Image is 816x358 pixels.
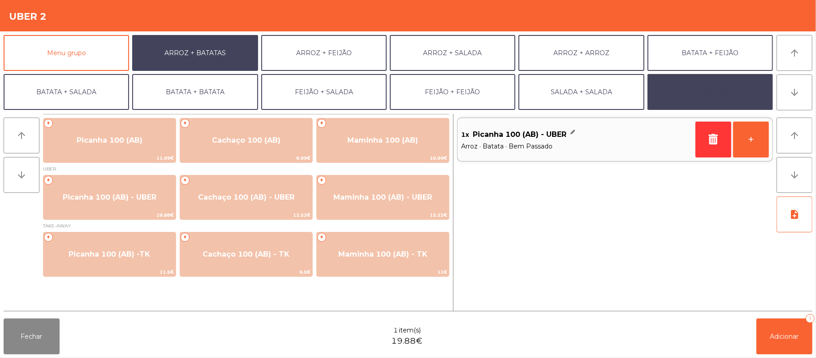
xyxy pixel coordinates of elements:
span: Cachaço 100 (AB) - TK [203,250,289,258]
button: arrow_downward [777,74,812,110]
i: arrow_downward [789,170,800,180]
span: 9.5€ [180,268,312,276]
span: Adicionar [770,332,799,341]
button: Adicionar1 [756,319,812,354]
button: FEIJÃO + FEIJÃO [390,74,515,110]
span: 19.88€ [392,335,423,347]
span: item(s) [399,326,421,335]
span: Picanha 100 (AB) -TK [69,250,150,258]
button: arrow_downward [4,157,39,193]
span: 13.22€ [317,211,449,219]
span: Maminha 100 (AB) - TK [338,250,427,258]
button: FEIJÃO + SALADA [261,74,387,110]
span: Maminha 100 (AB) [347,136,418,144]
button: ARROZ + BATATAS [132,35,258,71]
button: BATATA + FEIJÃO [648,35,773,71]
span: Arroz · Batata · Bem Passado [461,141,692,151]
span: + [44,233,53,242]
button: ARROZ + FEIJÃO [261,35,387,71]
i: arrow_upward [789,130,800,141]
button: arrow_upward [777,118,812,153]
button: note_add [777,196,812,232]
span: 1x [461,128,469,141]
button: ARROZ + SALADA [390,35,515,71]
span: 11.5€ [43,268,176,276]
span: + [181,176,190,185]
span: + [317,233,326,242]
button: BATATA + SALADA [4,74,129,110]
span: Maminha 100 (AB) - UBER [333,193,432,201]
span: Picanha 100 (AB) - UBER [473,128,566,141]
button: ARROZ + ARROZ [518,35,644,71]
span: + [181,119,190,128]
i: arrow_upward [789,48,800,58]
span: + [181,233,190,242]
i: note_add [789,209,800,220]
span: TAKE-AWAY [43,222,449,230]
button: Fechar [4,319,60,354]
span: + [317,119,326,128]
i: arrow_upward [16,130,27,141]
span: + [317,176,326,185]
span: 12.52€ [180,211,312,219]
button: SALADA + SALADA [518,74,644,110]
span: Cachaço 100 (AB) - UBER [198,193,294,201]
button: Menu grupo [4,35,129,71]
i: arrow_downward [16,170,27,180]
span: 1 [393,326,398,335]
h4: UBER 2 [9,10,47,23]
span: Picanha 100 (AB) [77,136,142,144]
span: + [44,119,53,128]
button: EXTRAS UBER [648,74,773,110]
div: 1 [806,314,815,323]
span: 11€ [317,268,449,276]
span: 19.88€ [43,211,176,219]
i: arrow_downward [789,87,800,98]
button: + [733,122,769,157]
button: arrow_downward [777,157,812,193]
button: BATATA + BATATA [132,74,258,110]
span: Cachaço 100 (AB) [212,136,281,144]
span: UBER [43,165,449,173]
span: + [44,176,53,185]
span: 11.99€ [43,154,176,162]
span: 10.99€ [317,154,449,162]
span: 9.99€ [180,154,312,162]
button: arrow_upward [4,118,39,153]
span: Picanha 100 (AB) - UBER [63,193,156,201]
button: arrow_upward [777,35,812,71]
